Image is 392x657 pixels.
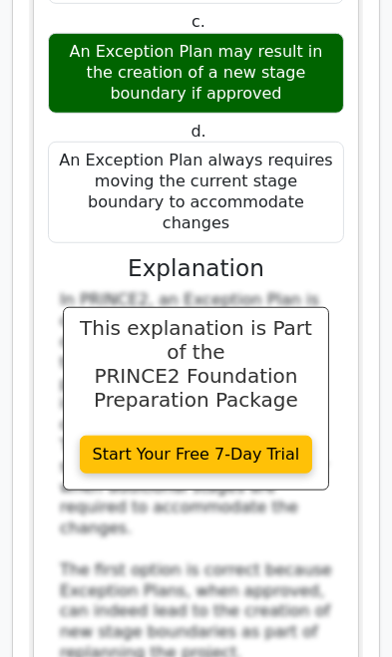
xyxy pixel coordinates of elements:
[48,33,344,113] div: An Exception Plan may result in the creation of a new stage boundary if approved
[191,122,205,141] span: d.
[60,255,332,283] h3: Explanation
[192,12,205,31] span: c.
[80,436,313,474] a: Start Your Free 7-Day Trial
[48,142,344,242] div: An Exception Plan always requires moving the current stage boundary to accommodate changes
